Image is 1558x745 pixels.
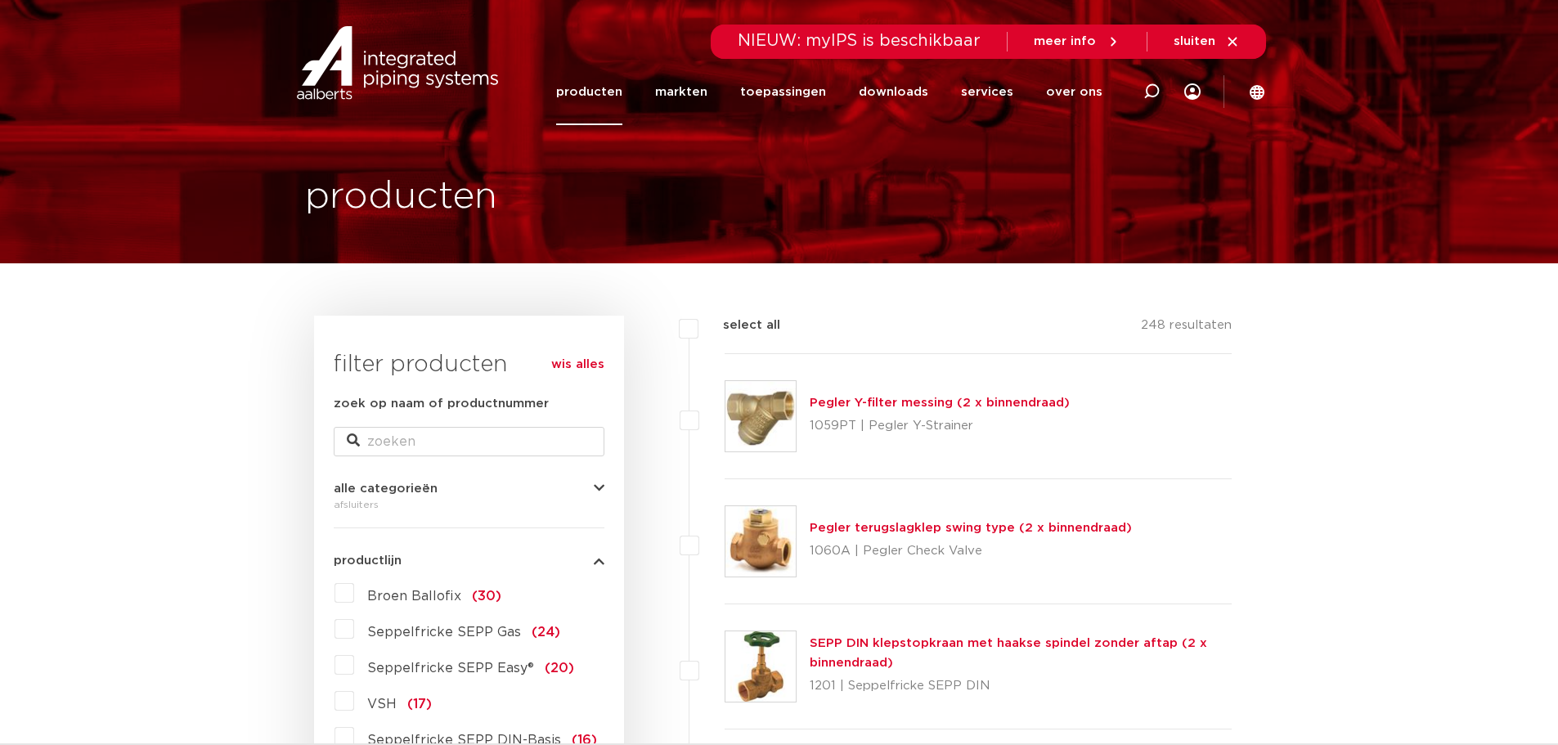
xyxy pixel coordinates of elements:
[1174,34,1240,49] a: sluiten
[334,554,604,567] button: productlijn
[305,171,497,223] h1: producten
[334,482,604,495] button: alle categorieën
[1141,316,1232,341] p: 248 resultaten
[810,538,1132,564] p: 1060A | Pegler Check Valve
[961,59,1013,125] a: services
[738,33,981,49] span: NIEUW: myIPS is beschikbaar
[1184,59,1201,125] div: my IPS
[532,626,560,639] span: (24)
[556,59,622,125] a: producten
[725,506,796,577] img: Thumbnail for Pegler terugslagklep swing type (2 x binnendraad)
[334,348,604,381] h3: filter producten
[1034,34,1120,49] a: meer info
[810,413,1070,439] p: 1059PT | Pegler Y-Strainer
[367,662,534,675] span: Seppelfricke SEPP Easy®
[698,316,780,335] label: select all
[1046,59,1102,125] a: over ons
[810,522,1132,534] a: Pegler terugslagklep swing type (2 x binnendraad)
[655,59,707,125] a: markten
[367,590,461,603] span: Broen Ballofix
[545,662,574,675] span: (20)
[367,698,397,711] span: VSH
[859,59,928,125] a: downloads
[1034,35,1096,47] span: meer info
[556,59,1102,125] nav: Menu
[407,698,432,711] span: (17)
[472,590,501,603] span: (30)
[334,554,402,567] span: productlijn
[810,637,1207,669] a: SEPP DIN klepstopkraan met haakse spindel zonder aftap (2 x binnendraad)
[334,482,438,495] span: alle categorieën
[334,394,549,414] label: zoek op naam of productnummer
[334,495,604,514] div: afsluiters
[1174,35,1215,47] span: sluiten
[740,59,826,125] a: toepassingen
[725,381,796,451] img: Thumbnail for Pegler Y-filter messing (2 x binnendraad)
[367,626,521,639] span: Seppelfricke SEPP Gas
[551,355,604,375] a: wis alles
[725,631,796,702] img: Thumbnail for SEPP DIN klepstopkraan met haakse spindel zonder aftap (2 x binnendraad)
[810,673,1232,699] p: 1201 | Seppelfricke SEPP DIN
[810,397,1070,409] a: Pegler Y-filter messing (2 x binnendraad)
[334,427,604,456] input: zoeken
